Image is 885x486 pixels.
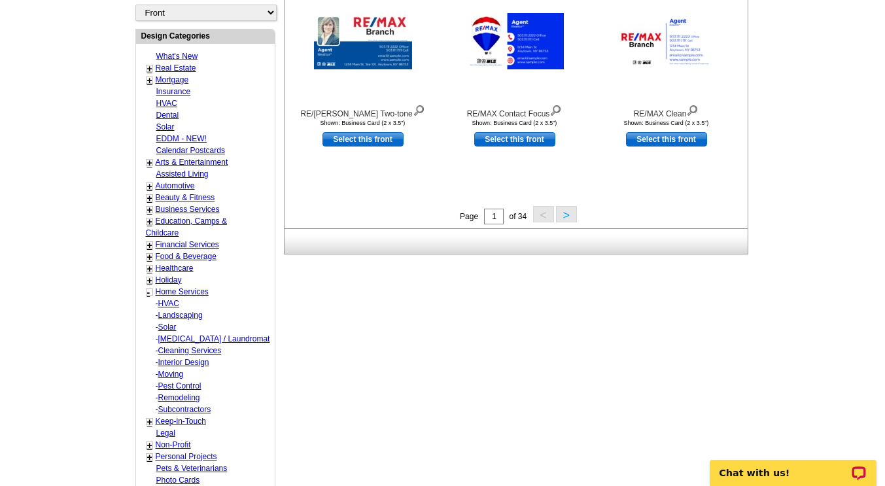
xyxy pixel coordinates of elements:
a: Pets & Veterinarians [156,464,228,473]
a: Arts & Entertainment [156,158,228,167]
a: Beauty & Fitness [156,193,215,202]
a: Healthcare [156,264,194,273]
a: Home Services [156,287,209,296]
div: Design Categories [136,29,275,42]
a: Mortgage [156,75,189,84]
a: Photo Cards [156,476,200,485]
button: > [556,206,577,222]
a: + [147,158,152,168]
a: Holiday [156,275,182,285]
div: Shown: Business Card (2 x 3.5") [443,120,587,126]
a: use this design [626,132,707,147]
a: Dental [156,111,179,120]
div: - [146,356,273,368]
a: Automotive [156,181,195,190]
a: Business Services [156,205,220,214]
div: RE/MAX Contact Focus [443,102,587,120]
div: RE/MAX Clean [595,102,738,120]
img: RE/MAX Clean [617,13,716,69]
a: Landscaping [158,311,203,320]
img: RE/MAX Contact Focus [466,13,564,69]
a: Keep-in-Touch [156,417,206,426]
img: RE/MAX Blue Two-tone [314,13,412,69]
a: What's New [156,52,198,61]
a: + [147,193,152,203]
a: + [147,205,152,215]
a: Calendar Postcards [156,146,225,155]
a: Insurance [156,87,191,96]
a: use this design [474,132,555,147]
div: - [146,368,273,380]
a: Solar [156,122,175,131]
a: EDDM - NEW! [156,134,207,143]
a: Subcontractors [158,405,211,414]
a: + [147,252,152,262]
img: view design details [686,102,699,116]
a: Assisted Living [156,169,209,179]
a: + [147,75,152,86]
iframe: LiveChat chat widget [701,445,885,486]
div: - [146,392,273,404]
a: Non-Profit [156,440,191,449]
span: of 34 [509,212,527,221]
a: Remodeling [158,393,200,402]
a: Moving [158,370,184,379]
span: Page [460,212,478,221]
div: RE/[PERSON_NAME] Two-tone [291,102,435,120]
a: Real Estate [156,63,196,73]
a: Interior Design [158,358,209,367]
div: - [146,298,273,309]
a: + [147,181,152,192]
a: Pest Control [158,381,201,391]
div: - [146,404,273,415]
a: + [147,452,152,462]
a: + [147,63,152,74]
a: HVAC [158,299,179,308]
img: view design details [549,102,562,116]
img: view design details [413,102,425,116]
a: Financial Services [156,240,219,249]
a: Cleaning Services [158,346,222,355]
a: Solar [158,322,177,332]
a: Education, Camps & Childcare [146,217,227,237]
a: use this design [322,132,404,147]
a: Food & Beverage [156,252,217,261]
a: + [147,217,152,227]
div: - [146,345,273,356]
a: + [147,417,152,427]
div: - [146,321,273,333]
div: Shown: Business Card (2 x 3.5") [595,120,738,126]
a: + [147,240,152,251]
a: Legal [156,428,175,438]
div: - [146,333,273,345]
a: Personal Projects [156,452,217,461]
a: - [147,287,150,298]
a: HVAC [156,99,177,108]
button: < [533,206,554,222]
a: + [147,264,152,274]
a: [MEDICAL_DATA] / Laundromat [158,334,270,343]
a: + [147,440,152,451]
div: - [146,309,273,321]
a: + [147,275,152,286]
div: - [146,380,273,392]
div: Shown: Business Card (2 x 3.5") [291,120,435,126]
